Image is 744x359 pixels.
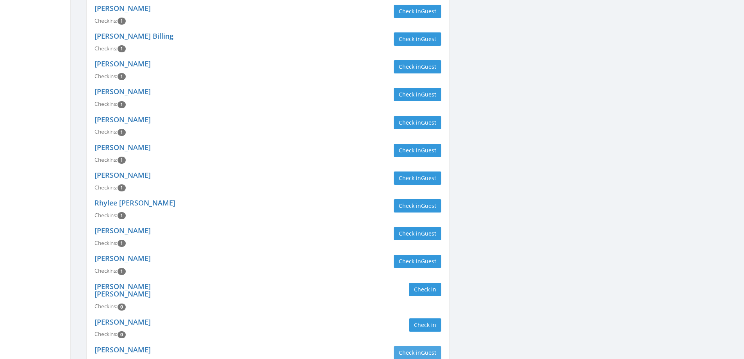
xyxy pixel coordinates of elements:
button: Check inGuest [394,144,441,157]
span: Guest [421,230,436,237]
a: [PERSON_NAME] [95,115,151,124]
button: Check in [409,318,441,332]
a: [PERSON_NAME] [95,226,151,235]
a: [PERSON_NAME] [95,254,151,263]
span: Guest [421,63,436,70]
span: Guest [421,119,436,126]
a: [PERSON_NAME] [95,170,151,180]
span: Guest [421,35,436,43]
span: Checkin count [118,240,126,247]
span: Checkins: [95,156,118,163]
button: Check inGuest [394,5,441,18]
span: Checkins: [95,128,118,135]
button: Check inGuest [394,116,441,129]
span: Guest [421,202,436,209]
span: Checkins: [95,303,118,310]
button: Check inGuest [394,255,441,268]
button: Check inGuest [394,227,441,240]
span: Checkin count [118,304,126,311]
span: Guest [421,174,436,182]
a: [PERSON_NAME] [95,143,151,152]
button: Check in [409,283,441,296]
span: Checkin count [118,73,126,80]
span: Guest [421,257,436,265]
span: Checkin count [118,101,126,108]
a: [PERSON_NAME] [95,345,151,354]
span: Guest [421,349,436,356]
span: Checkins: [95,73,118,80]
span: Checkin count [118,129,126,136]
a: [PERSON_NAME] [95,4,151,13]
button: Check inGuest [394,88,441,101]
span: Guest [421,91,436,98]
span: Checkin count [118,184,126,191]
span: Checkins: [95,184,118,191]
a: [PERSON_NAME] [95,87,151,96]
button: Check inGuest [394,199,441,213]
span: Checkin count [118,45,126,52]
span: Guest [421,146,436,154]
span: Checkin count [118,268,126,275]
a: [PERSON_NAME] [95,59,151,68]
a: [PERSON_NAME] [PERSON_NAME] [95,282,151,299]
a: [PERSON_NAME] [95,317,151,327]
button: Check inGuest [394,171,441,185]
span: Checkins: [95,100,118,107]
span: Checkin count [118,18,126,25]
span: Guest [421,7,436,15]
span: Checkins: [95,330,118,338]
span: Checkin count [118,331,126,338]
a: Rhylee [PERSON_NAME] [95,198,175,207]
span: Checkins: [95,239,118,246]
span: Checkin count [118,212,126,219]
span: Checkins: [95,45,118,52]
span: Checkin count [118,157,126,164]
span: Checkins: [95,267,118,274]
a: [PERSON_NAME] Billing [95,31,173,41]
button: Check inGuest [394,60,441,73]
span: Checkins: [95,17,118,24]
button: Check inGuest [394,32,441,46]
span: Checkins: [95,212,118,219]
